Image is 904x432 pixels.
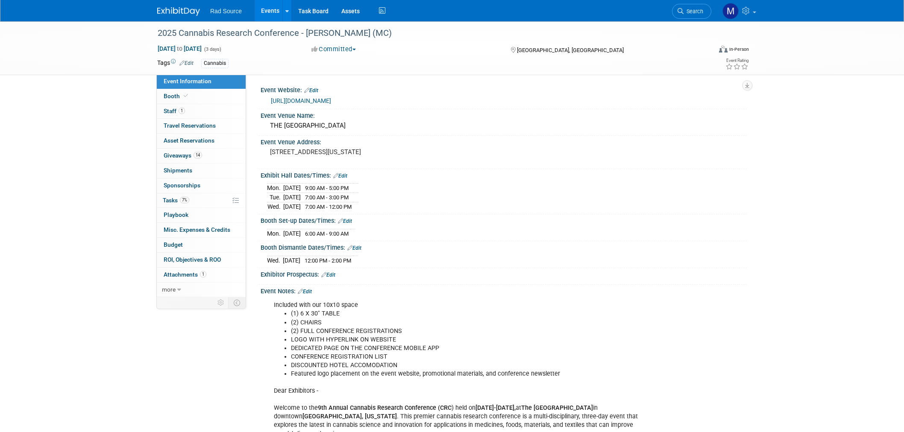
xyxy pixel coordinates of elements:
[157,119,246,133] a: Travel Reservations
[229,297,246,308] td: Toggle Event Tabs
[291,344,648,353] li: DEDICATED PAGE ON THE CONFERENCE MOBILE APP
[164,211,188,218] span: Playbook
[157,58,194,68] td: Tags
[305,231,349,237] span: 6:00 AM - 9:00 AM
[725,58,748,63] div: Event Rating
[719,46,728,53] img: Format-Inperson.png
[157,74,246,89] a: Event Information
[271,97,331,104] a: [URL][DOMAIN_NAME]
[283,193,301,202] td: [DATE]
[176,45,184,52] span: to
[261,136,747,146] div: Event Venue Address:
[261,214,747,225] div: Booth Set-up Dates/Times:
[164,241,183,248] span: Budget
[184,93,188,98] i: Booth reservation complete
[157,208,246,222] a: Playbook
[164,271,206,278] span: Attachments
[155,26,699,41] div: 2025 Cannabis Research Conference - [PERSON_NAME] (MC)
[157,45,202,53] span: [DATE] [DATE]
[163,197,189,204] span: Tasks
[261,109,747,120] div: Event Venue Name:
[203,47,221,52] span: (3 days)
[475,404,516,412] b: [DATE]-[DATE],
[298,289,312,295] a: Edit
[338,218,352,224] a: Edit
[267,202,283,211] td: Wed.
[521,404,593,412] b: The [GEOGRAPHIC_DATA]
[308,45,359,54] button: Committed
[305,257,351,264] span: 12:00 PM - 2:00 PM
[157,134,246,148] a: Asset Reservations
[164,226,230,233] span: Misc. Expenses & Credits
[261,84,747,95] div: Event Website:
[179,108,185,114] span: 1
[267,184,283,193] td: Mon.
[684,8,703,15] span: Search
[267,229,283,238] td: Mon.
[302,413,397,420] b: [GEOGRAPHIC_DATA], [US_STATE]
[291,370,648,378] li: Featured logo placement on the event website, promotional materials, and conference newsletter
[267,119,740,132] div: THE [GEOGRAPHIC_DATA]
[304,88,318,93] a: Edit
[672,4,711,19] a: Search
[164,93,190,99] span: Booth
[157,104,246,119] a: Staff1
[164,256,221,263] span: ROI, Objectives & ROO
[318,404,452,412] b: 9th Annual Cannabis Research Conference (CRC
[267,256,283,265] td: Wed.
[201,59,229,68] div: Cannabis
[164,108,185,114] span: Staff
[157,89,246,104] a: Booth
[157,223,246,237] a: Misc. Expenses & Credits
[157,163,246,178] a: Shipments
[194,152,202,158] span: 14
[517,47,624,53] span: [GEOGRAPHIC_DATA], [GEOGRAPHIC_DATA]
[157,178,246,193] a: Sponsorships
[729,46,749,53] div: In-Person
[291,318,648,327] li: (2) CHAIRS
[157,253,246,267] a: ROI, Objectives & ROO
[157,193,246,208] a: Tasks7%
[157,268,246,282] a: Attachments1
[291,353,648,361] li: CONFERENCE REGISTRATION LIST
[267,193,283,202] td: Tue.
[283,229,301,238] td: [DATE]
[164,167,192,174] span: Shipments
[283,256,300,265] td: [DATE]
[347,245,361,251] a: Edit
[305,185,349,191] span: 9:00 AM - 5:00 PM
[157,283,246,297] a: more
[261,285,747,296] div: Event Notes:
[270,148,454,156] pre: [STREET_ADDRESS][US_STATE]
[157,238,246,252] a: Budget
[321,272,335,278] a: Edit
[291,336,648,344] li: LOGO WITH HYPERLINK ON WEBSITE
[180,197,189,203] span: 7%
[164,182,200,189] span: Sponsorships
[164,152,202,159] span: Giveaways
[305,204,352,210] span: 7:00 AM - 12:00 PM
[157,7,200,16] img: ExhibitDay
[164,122,216,129] span: Travel Reservations
[283,202,301,211] td: [DATE]
[157,149,246,163] a: Giveaways14
[214,297,229,308] td: Personalize Event Tab Strip
[291,327,648,336] li: (2) FULL CONFERENCE REGISTRATIONS
[261,169,747,180] div: Exhibit Hall Dates/Times:
[261,241,747,252] div: Booth Dismantle Dates/Times:
[164,137,214,144] span: Asset Reservations
[333,173,347,179] a: Edit
[722,3,739,19] img: Melissa Conboy
[162,286,176,293] span: more
[661,44,749,57] div: Event Format
[179,60,194,66] a: Edit
[164,78,211,85] span: Event Information
[305,194,349,201] span: 7:00 AM - 3:00 PM
[291,309,648,318] li: (1) 6 X 30" TABLE
[291,361,648,370] li: DISCOUNTED HOTEL ACCOMODATION
[200,271,206,277] span: 1
[210,8,242,15] span: Rad Source
[283,184,301,193] td: [DATE]
[261,268,747,279] div: Exhibitor Prospectus:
